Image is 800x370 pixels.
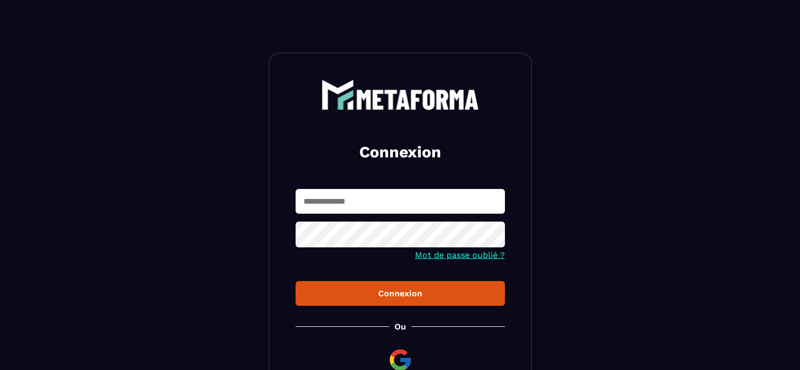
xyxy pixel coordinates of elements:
div: Connexion [304,288,497,298]
a: Mot de passe oublié ? [415,250,505,260]
p: Ou [394,322,406,332]
h2: Connexion [308,142,492,163]
img: logo [321,79,479,110]
a: logo [296,79,505,110]
button: Connexion [296,281,505,306]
